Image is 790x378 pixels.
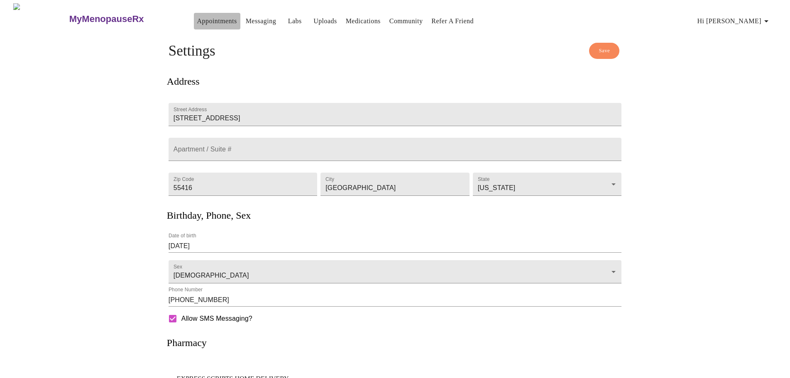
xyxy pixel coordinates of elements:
button: Refer a Friend [428,13,477,29]
h3: Birthday, Phone, Sex [167,210,251,221]
div: [DEMOGRAPHIC_DATA] [169,260,621,283]
a: Community [389,15,423,27]
button: Labs [281,13,308,29]
div: [US_STATE] [473,173,621,196]
a: Appointments [197,15,237,27]
label: Date of birth [169,234,196,239]
img: MyMenopauseRx Logo [13,3,68,34]
a: Medications [346,15,381,27]
button: Medications [342,13,384,29]
a: Labs [288,15,302,27]
a: Uploads [313,15,337,27]
span: Save [599,46,610,56]
button: Messaging [242,13,279,29]
h3: Pharmacy [167,337,207,349]
button: Uploads [310,13,340,29]
button: Community [386,13,426,29]
a: Refer a Friend [431,15,474,27]
label: Phone Number [169,288,203,293]
button: Appointments [194,13,240,29]
h3: Address [167,76,200,87]
h4: Settings [169,43,621,59]
button: Hi [PERSON_NAME] [694,13,775,29]
span: Allow SMS Messaging? [181,314,252,324]
a: Messaging [246,15,276,27]
a: MyMenopauseRx [68,5,177,34]
button: Save [589,43,619,59]
span: Hi [PERSON_NAME] [697,15,771,27]
h3: MyMenopauseRx [69,14,144,24]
